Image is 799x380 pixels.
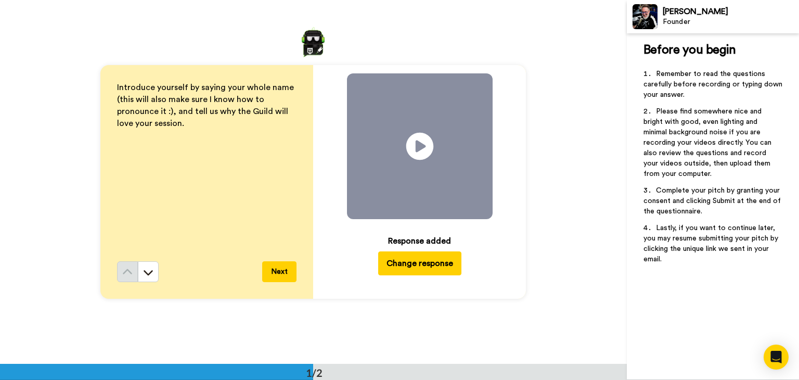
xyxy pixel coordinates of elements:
div: Response added [388,235,451,247]
span: Introduce yourself by saying your whole name (this will also make sure I know how to pronounce it... [117,83,296,128]
span: Please find somewhere nice and bright with good, even lighting and minimal background noise if yo... [643,108,774,178]
button: Change response [378,251,461,275]
span: Complete your pitch by granting your consent and clicking Submit at the end of the questionnaire. [643,187,783,215]
div: Open Intercom Messenger [764,345,789,370]
div: [PERSON_NAME] [663,7,798,17]
button: Next [262,261,297,282]
span: Lastly, if you want to continue later, you may resume submitting your pitch by clicking the uniqu... [643,224,780,263]
span: Remember to read the questions carefully before recording or typing down your answer. [643,70,784,98]
span: Before you begin [643,44,736,56]
div: 1/2 [289,365,339,380]
img: Profile Image [633,4,658,29]
div: Founder [663,18,798,27]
